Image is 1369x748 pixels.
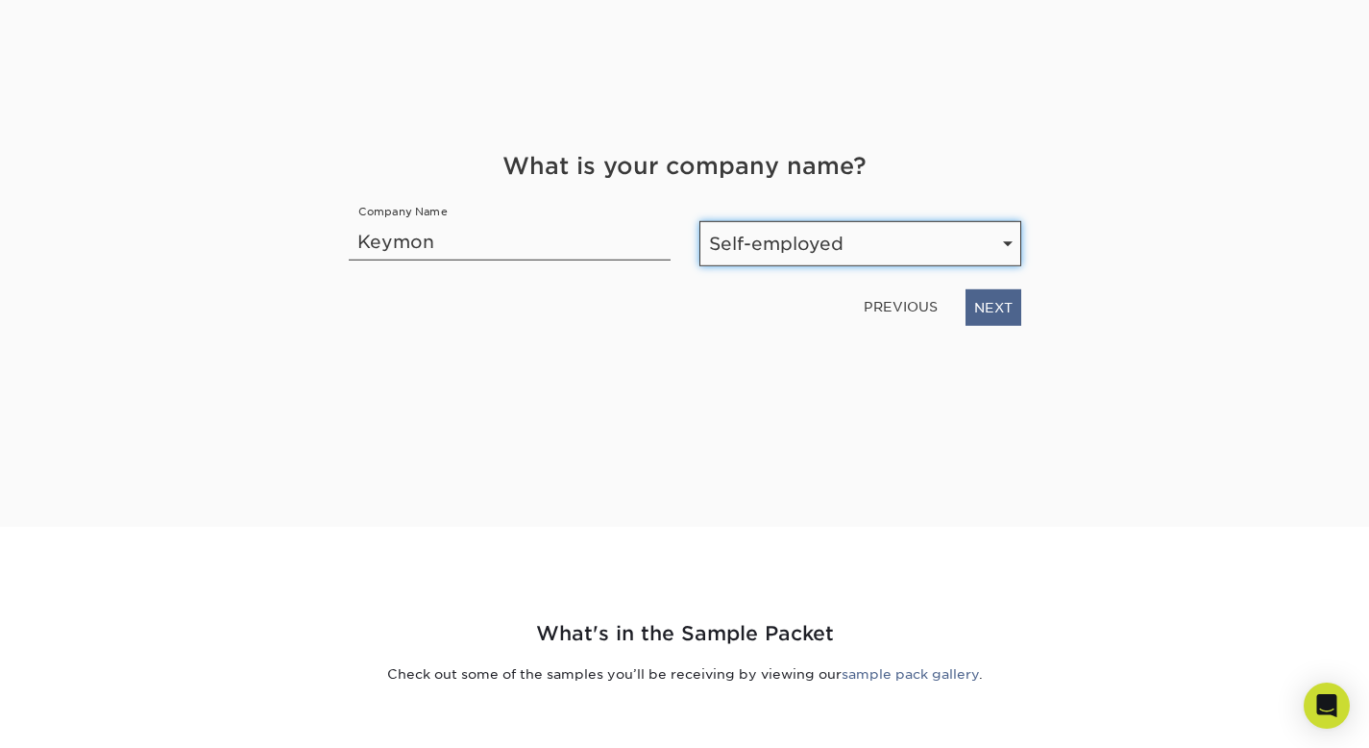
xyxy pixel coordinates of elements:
[856,291,945,322] a: PREVIOUS
[1304,683,1350,729] div: Open Intercom Messenger
[349,149,1021,184] h4: What is your company name?
[966,289,1021,326] a: NEXT
[842,666,979,682] a: sample pack gallery
[123,619,1247,649] h2: What's in the Sample Packet
[123,664,1247,684] p: Check out some of the samples you’ll be receiving by viewing our .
